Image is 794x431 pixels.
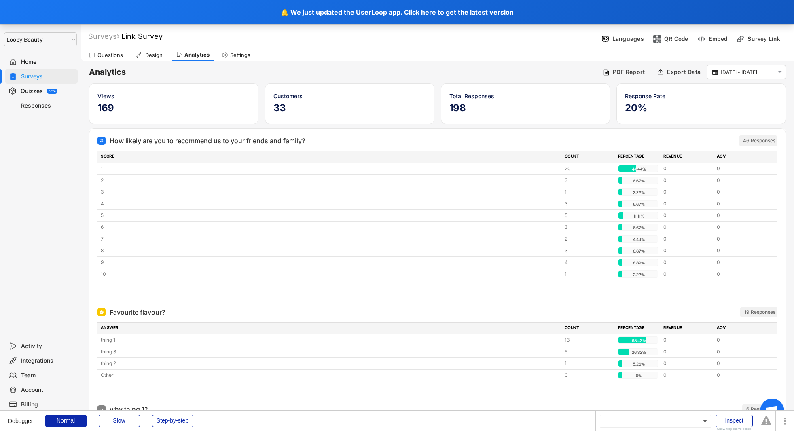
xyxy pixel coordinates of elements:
[21,372,74,379] div: Team
[449,92,602,100] div: Total Responses
[99,138,104,143] img: Number Score
[565,360,613,367] div: 1
[625,102,777,114] h5: 20%
[663,235,712,243] div: 0
[101,270,560,278] div: 10
[620,247,657,255] div: 6.67%
[717,372,765,379] div: 0
[101,177,560,184] div: 2
[663,336,712,344] div: 0
[746,406,775,412] div: 6 Responses
[21,386,74,394] div: Account
[717,177,765,184] div: 0
[101,212,560,219] div: 5
[620,212,657,220] div: 11.11%
[709,35,727,42] div: Embed
[565,224,613,231] div: 3
[663,372,712,379] div: 0
[620,271,657,278] div: 2.22%
[620,372,657,379] div: 0%
[21,87,43,95] div: Quizzes
[663,325,712,332] div: REVENUE
[697,35,706,43] img: EmbedMinor.svg
[101,372,560,379] div: Other
[717,153,765,161] div: AOV
[99,310,104,315] img: Single Select
[747,35,788,42] div: Survey Link
[613,68,645,76] div: PDF Report
[663,247,712,254] div: 0
[565,325,613,332] div: COUNT
[625,92,777,100] div: Response Rate
[663,224,712,231] div: 0
[663,200,712,207] div: 0
[620,224,657,231] div: 6.67%
[618,153,658,161] div: PERCENTAGE
[620,177,657,184] div: 6.67%
[144,52,164,59] div: Design
[717,224,765,231] div: 0
[101,336,560,344] div: thing 1
[663,270,712,278] div: 0
[88,32,119,41] div: Surveys
[89,67,597,78] h6: Analytics
[663,153,712,161] div: REVENUE
[21,401,74,408] div: Billing
[663,165,712,172] div: 0
[565,165,613,172] div: 20
[717,259,765,266] div: 0
[620,236,657,243] div: 4.44%
[620,201,657,208] div: 6.67%
[565,270,613,278] div: 1
[565,247,613,254] div: 3
[565,259,613,266] div: 4
[110,404,148,414] div: why thing 1?
[97,92,250,100] div: Views
[273,92,426,100] div: Customers
[620,189,657,196] div: 2.22%
[101,360,560,367] div: thing 2
[620,360,657,368] div: 5.26%
[565,188,613,196] div: 1
[618,325,658,332] div: PERCENTAGE
[663,212,712,219] div: 0
[99,415,140,427] div: Slow
[565,200,613,207] div: 3
[620,349,657,356] div: 26.32%
[736,35,745,43] img: LinkMinor.svg
[273,102,426,114] h5: 33
[21,73,74,80] div: Surveys
[121,32,163,40] font: Link Survey
[717,235,765,243] div: 0
[663,188,712,196] div: 0
[101,348,560,355] div: thing 3
[717,348,765,355] div: 0
[711,69,719,76] button: 
[21,357,74,365] div: Integrations
[717,336,765,344] div: 0
[620,259,657,266] div: 8.89%
[565,336,613,344] div: 13
[760,399,784,423] div: Open chat
[565,153,613,161] div: COUNT
[717,247,765,254] div: 0
[101,325,560,332] div: ANSWER
[653,35,661,43] img: ShopcodesMajor.svg
[8,411,33,424] div: Debugger
[101,153,560,161] div: SCORE
[663,348,712,355] div: 0
[663,360,712,367] div: 0
[565,212,613,219] div: 5
[717,212,765,219] div: 0
[721,68,774,76] input: Select Date Range
[101,165,560,172] div: 1
[667,68,701,76] div: Export Data
[110,307,165,317] div: Favourite flavour?
[663,259,712,266] div: 0
[21,102,74,110] div: Responses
